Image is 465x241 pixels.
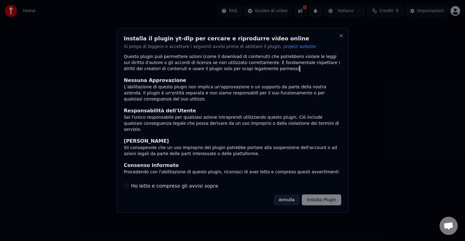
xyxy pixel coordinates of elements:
[124,76,341,84] div: Nessuna Approvazione
[124,114,341,132] div: Sei l'unico responsabile per qualsiasi azione intraprendi utilizzando questo plugin. Ciò include ...
[124,169,341,181] div: Procedendo con l'abilitazione di questo plugin, riconosci di aver letto e compreso questi avverti...
[283,44,316,49] span: project website
[274,194,299,205] button: Annulla
[124,144,341,157] div: Sii consapevole che un uso improprio del plugin potrebbe portare alla sospensione dell'account o ...
[124,36,341,41] h2: Installa il plugin yt-dlp per cercare e riprodurre video online
[131,182,218,189] label: Ho letto e compreso gli avvisi sopra
[124,84,341,102] div: L'abilitazione di questo plugin non implica un'approvazione o un supporto da parte della nostra a...
[124,107,341,114] div: Responsabilità dell'Utente
[124,53,341,72] div: Questo plugin può permettere azioni (come il download di contenuti) che potrebbero violare le leg...
[124,161,341,169] div: Consenso Informato
[124,137,341,144] div: [PERSON_NAME]
[124,44,341,50] p: Si prega di leggere e accettare i seguenti avvisi prima di abilitare il plugin.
